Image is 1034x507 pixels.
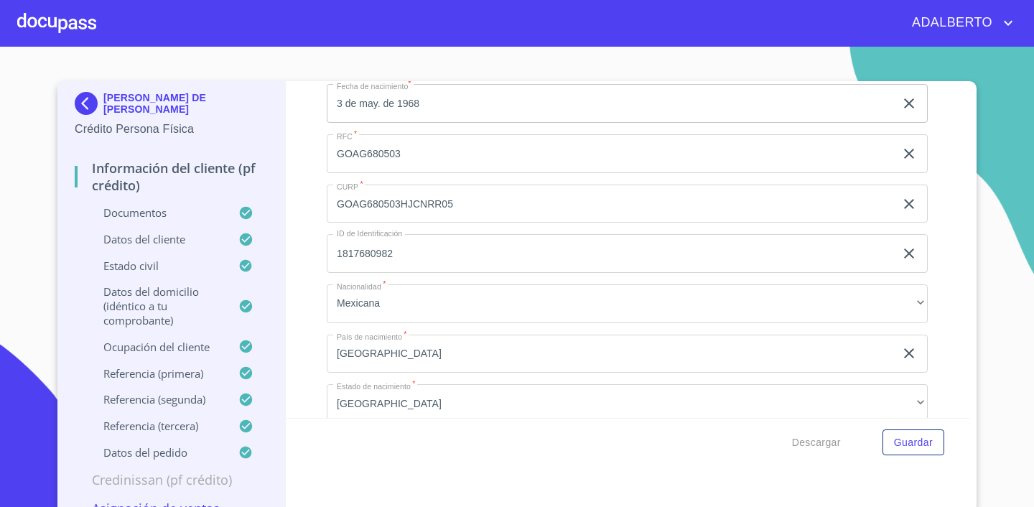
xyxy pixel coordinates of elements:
[75,284,238,327] p: Datos del domicilio (idéntico a tu comprobante)
[900,195,918,213] button: clear input
[75,259,238,273] p: Estado Civil
[75,205,238,220] p: Documentos
[75,92,268,121] div: [PERSON_NAME] DE [PERSON_NAME]
[75,392,238,406] p: Referencia (segunda)
[327,384,928,423] div: [GEOGRAPHIC_DATA]
[75,121,268,138] p: Crédito Persona Física
[900,245,918,262] button: clear input
[327,284,928,323] div: Mexicana
[882,429,944,456] button: Guardar
[75,340,238,354] p: Ocupación del Cliente
[75,445,238,460] p: Datos del pedido
[792,434,841,452] span: Descargar
[103,92,268,115] p: [PERSON_NAME] DE [PERSON_NAME]
[75,159,268,194] p: Información del cliente (PF crédito)
[75,366,238,381] p: Referencia (primera)
[75,232,238,246] p: Datos del cliente
[75,471,268,488] p: Credinissan (PF crédito)
[894,434,933,452] span: Guardar
[786,429,847,456] button: Descargar
[900,145,918,162] button: clear input
[75,419,238,433] p: Referencia (tercera)
[75,92,103,115] img: Docupass spot blue
[900,345,918,362] button: clear input
[901,11,1000,34] span: ADALBERTO
[901,11,1017,34] button: account of current user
